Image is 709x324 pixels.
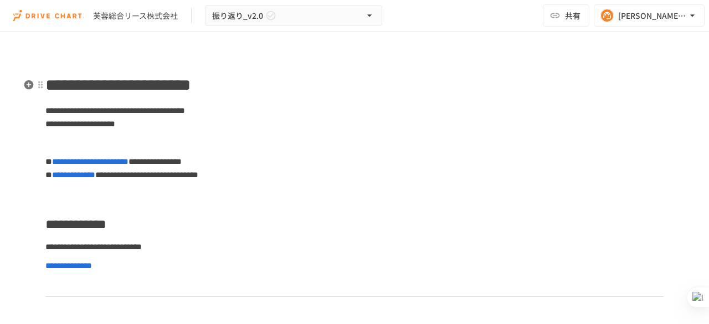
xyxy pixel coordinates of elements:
span: 振り返り_v2.0 [212,9,263,23]
div: [PERSON_NAME][EMAIL_ADDRESS][DOMAIN_NAME] [618,9,687,23]
div: 芙蓉総合リース株式会社 [93,10,178,22]
button: [PERSON_NAME][EMAIL_ADDRESS][DOMAIN_NAME] [594,4,705,27]
button: 共有 [543,4,589,27]
button: 振り返り_v2.0 [205,5,382,27]
span: 共有 [565,9,580,22]
img: i9VDDS9JuLRLX3JIUyK59LcYp6Y9cayLPHs4hOxMB9W [13,7,84,24]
